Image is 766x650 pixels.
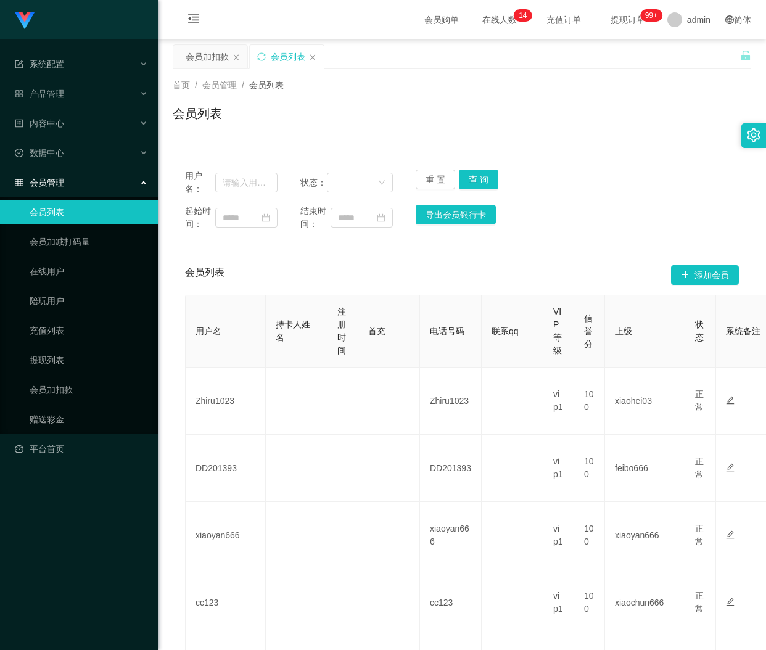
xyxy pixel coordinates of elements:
span: 结束时间： [300,205,331,231]
td: DD201393 [186,435,266,502]
a: 会员列表 [30,200,148,224]
span: 会员列表 [249,80,284,90]
td: vip1 [543,435,574,502]
button: 图标: plus添加会员 [671,265,739,285]
td: xiaoyan666 [605,502,685,569]
i: 图标: form [15,60,23,68]
i: 图标: close [309,54,316,61]
td: xiaohei03 [605,368,685,435]
i: 图标: calendar [377,213,385,222]
i: 图标: table [15,178,23,187]
span: 正常 [695,591,704,614]
i: 图标: edit [726,598,735,606]
td: vip1 [543,569,574,636]
button: 重 置 [416,170,455,189]
span: 内容中心 [15,118,64,128]
span: 会员列表 [185,265,224,285]
div: 会员加扣款 [186,45,229,68]
span: VIP等级 [553,306,562,355]
h1: 会员列表 [173,104,222,123]
span: 数据中心 [15,148,64,158]
span: 系统备注 [726,326,760,336]
i: 图标: menu-fold [173,1,215,40]
button: 导出会员银行卡 [416,205,496,224]
i: 图标: unlock [740,50,751,61]
a: 充值列表 [30,318,148,343]
i: 图标: down [378,179,385,187]
td: cc123 [420,569,482,636]
span: 状态： [300,176,327,189]
td: xiaoyan666 [420,502,482,569]
td: 100 [574,435,605,502]
i: 图标: global [725,15,734,24]
p: 1 [519,9,523,22]
td: DD201393 [420,435,482,502]
span: 持卡人姓名 [276,319,310,342]
a: 赠送彩金 [30,407,148,432]
span: / [242,80,244,90]
span: 电话号码 [430,326,464,336]
i: 图标: calendar [262,213,270,222]
span: 正常 [695,524,704,546]
td: xiaoyan666 [186,502,266,569]
sup: 1158 [640,9,662,22]
i: 图标: setting [747,128,760,142]
i: 图标: check-circle-o [15,149,23,157]
sup: 14 [514,9,532,22]
i: 图标: edit [726,463,735,472]
span: 正常 [695,456,704,479]
td: cc123 [186,569,266,636]
span: 在线人数 [476,15,523,24]
td: vip1 [543,502,574,569]
span: 用户名： [185,170,215,195]
a: 在线用户 [30,259,148,284]
input: 请输入用户名 [215,173,278,192]
div: 会员列表 [271,45,305,68]
i: 图标: appstore-o [15,89,23,98]
a: 会员加减打码量 [30,229,148,254]
span: 用户名 [196,326,221,336]
span: 状态 [695,319,704,342]
span: 注册时间 [337,306,346,355]
span: 首页 [173,80,190,90]
a: 图标: dashboard平台首页 [15,437,148,461]
span: / [195,80,197,90]
a: 陪玩用户 [30,289,148,313]
span: 首充 [368,326,385,336]
td: xiaochun666 [605,569,685,636]
i: 图标: close [233,54,240,61]
span: 充值订单 [540,15,587,24]
td: 100 [574,502,605,569]
span: 会员管理 [202,80,237,90]
span: 产品管理 [15,89,64,99]
i: 图标: profile [15,119,23,128]
p: 4 [523,9,527,22]
span: 提现订单 [604,15,651,24]
i: 图标: edit [726,396,735,405]
span: 信誉分 [584,313,593,349]
span: 系统配置 [15,59,64,69]
a: 会员加扣款 [30,377,148,402]
td: Zhiru1023 [420,368,482,435]
button: 查 询 [459,170,498,189]
span: 正常 [695,389,704,412]
td: vip1 [543,368,574,435]
td: feibo666 [605,435,685,502]
td: 100 [574,569,605,636]
td: Zhiru1023 [186,368,266,435]
span: 上级 [615,326,632,336]
i: 图标: sync [257,52,266,61]
span: 联系qq [492,326,519,336]
a: 提现列表 [30,348,148,372]
img: logo.9652507e.png [15,12,35,30]
span: 会员管理 [15,178,64,187]
span: 起始时间： [185,205,215,231]
td: 100 [574,368,605,435]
